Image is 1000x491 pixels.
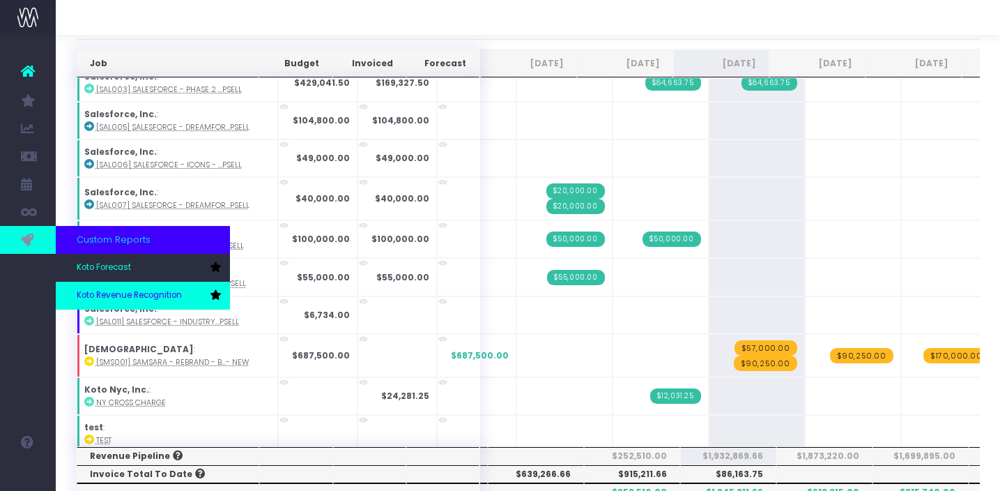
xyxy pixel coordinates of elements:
td: : [77,415,278,453]
strong: $169,327.50 [376,77,429,89]
th: $1,699,895.00 [872,447,969,465]
th: $915,211.66 [584,465,680,483]
abbr: [SMS001] Samsara - Rebrand - Brand - New [96,357,249,368]
span: $687,500.00 [451,349,509,362]
abbr: test [96,435,111,446]
th: Oct 25: activate to sort column ascending [769,50,866,77]
strong: Salesforce, Inc. [84,108,157,120]
strong: Koto Nyc, Inc. [84,384,149,395]
strong: Salesforce, Inc. [84,303,157,315]
span: wayahead Revenue Forecast Item [830,348,893,363]
a: Koto Revenue Recognition [56,282,230,310]
td: : [77,177,278,220]
strong: Salesforce, Inc. [84,186,157,198]
td: : [77,220,278,258]
th: Nov 25: activate to sort column ascending [866,50,962,77]
abbr: [SAL003] Salesforce - Phase 2 Design - Brand - Upsell [96,84,242,95]
span: Koto Forecast [77,262,131,274]
span: wayahead Revenue Forecast Item [734,340,797,356]
strong: Salesforce, Inc. [84,70,157,82]
strong: Salesforce, Inc. [84,146,157,158]
a: Koto Forecast [56,254,230,282]
th: Invoice Total To Date [77,465,259,483]
td: : [77,102,278,139]
th: Invoiced [332,50,406,77]
td: : [77,296,278,334]
abbr: [SAL006] Salesforce - Icons - Brand - Upsell [96,160,242,170]
strong: $6,734.00 [304,309,350,321]
strong: $40,000.00 [295,192,350,204]
th: Sep 25: activate to sort column ascending [673,50,769,77]
th: Jul 25: activate to sort column ascending [481,50,577,77]
th: Forecast [406,50,479,77]
th: $1,932,869.66 [680,447,776,465]
strong: $104,800.00 [293,114,350,126]
span: Streamtime Invoice: 903 – [SAL008] Salesforce July Design Support - Brand - Upsell [643,232,701,247]
td: : [77,139,278,177]
strong: $104,800.00 [372,114,429,126]
abbr: [SAL011] Salesforce - Industry Icons - Brand - Upsell [96,317,239,327]
span: Streamtime Invoice: 914 – [SAL003] Salesforce - Phase 2 Design - Brand - Upsell [645,75,701,91]
td: : [77,64,278,102]
span: Streamtime Invoice: 907 – [SAL008] Salesforce July Design Support - Brand - Upsell [546,232,605,247]
th: Revenue Pipeline [77,447,259,465]
span: Streamtime Invoice: 906 – [SAL009] Salesforce - Extended July Support - Brand - Upsell [547,270,605,285]
strong: $24,281.25 [381,390,429,402]
span: Streamtime Invoice: 915 – [SAL003] Salesforce - Phase 2 Design - Brand - Upsell [741,75,797,91]
strong: $687,500.00 [292,349,350,361]
span: Custom Reports [77,233,151,247]
strong: $40,000.00 [375,192,429,204]
strong: $55,000.00 [376,271,429,283]
th: $252,510.00 [584,447,680,465]
abbr: [SAL005] Salesforce - Dreamforce Theme - Brand - Upsell [96,122,249,133]
img: images/default_profile_image.png [17,463,38,484]
th: Budget [259,50,332,77]
strong: $49,000.00 [376,152,429,164]
td: : [77,377,278,415]
th: Aug 25: activate to sort column ascending [577,50,673,77]
td: : [77,334,278,377]
span: Streamtime Invoice: 901 – [SAL007] Salesforce - Dreamforce Sprint - Brand - Upsell [546,199,605,214]
abbr: [SAL007] Salesforce - Dreamforce Sprint - Brand - Upsell [96,200,249,211]
strong: $49,000.00 [296,152,350,164]
span: wayahead Revenue Forecast Item [734,356,797,371]
th: Job: activate to sort column ascending [77,50,259,77]
th: $1,873,220.00 [776,447,872,465]
strong: $55,000.00 [297,271,350,283]
strong: $429,041.50 [294,77,350,89]
abbr: NY Cross Charge [96,398,166,408]
span: Streamtime Invoice: 902 – [SAL007] Salesforce - Dreamforce Sprint - Brand - Upsell [546,183,605,199]
strong: test [84,421,103,433]
strong: $100,000.00 [371,233,429,245]
th: $639,266.66 [488,465,584,483]
span: Koto Revenue Recognition [77,289,182,302]
strong: $100,000.00 [292,233,350,245]
span: Streamtime Invoice: 911 – NY Cross Charge [650,388,701,404]
strong: [DEMOGRAPHIC_DATA] [84,343,194,355]
span: wayahead Revenue Forecast Item [923,348,990,363]
th: $86,163.75 [680,465,776,483]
